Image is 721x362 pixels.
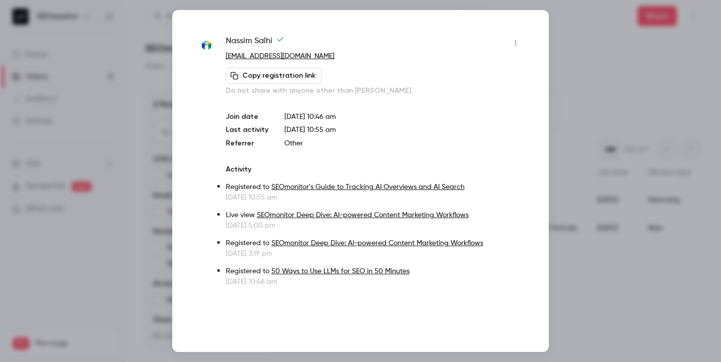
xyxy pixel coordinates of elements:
[284,126,336,133] span: [DATE] 10:55 am
[226,68,322,84] button: Copy registration link
[226,86,524,96] p: Do not share with anyone other than [PERSON_NAME]
[226,238,524,249] p: Registered to
[226,182,524,193] p: Registered to
[226,112,268,122] p: Join date
[271,240,483,247] a: SEOmonitor Deep Dive: AI-powered Content Marketing Workflows
[197,36,216,55] img: impressiondigital.com
[226,138,268,148] p: Referrer
[226,249,524,259] p: [DATE] 3:19 pm
[226,193,524,203] p: [DATE] 10:55 am
[226,53,334,60] a: [EMAIL_ADDRESS][DOMAIN_NAME]
[271,268,410,275] a: 50 Ways to Use LLMs for SEO in 50 Minutes
[226,164,524,174] p: Activity
[226,277,524,287] p: [DATE] 10:46 am
[284,138,524,148] p: Other
[257,212,469,219] a: SEOmonitor Deep Dive: AI-powered Content Marketing Workflows
[284,112,524,122] p: [DATE] 10:46 am
[226,266,524,277] p: Registered to
[226,125,268,135] p: Last activity
[226,221,524,231] p: [DATE] 5:00 pm
[226,210,524,221] p: Live view
[271,184,465,191] a: SEOmonitor’s Guide to Tracking AI Overviews and AI Search
[226,35,284,51] span: Nassim Salhi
